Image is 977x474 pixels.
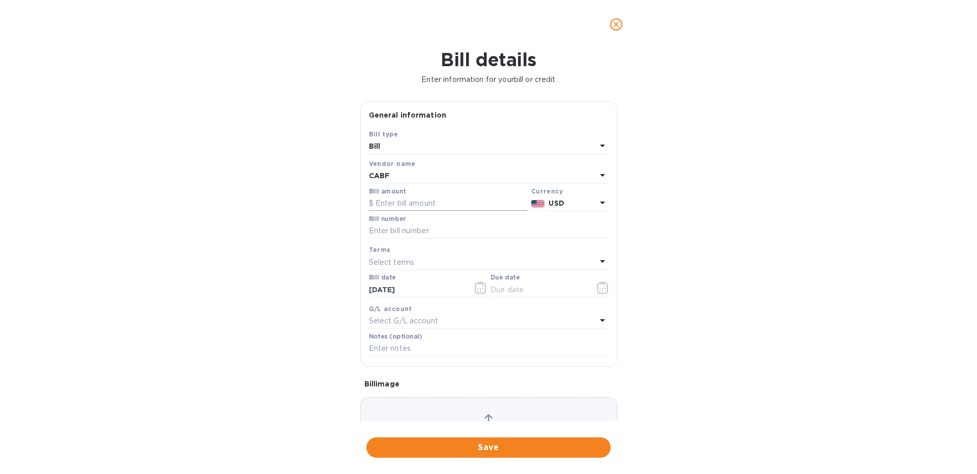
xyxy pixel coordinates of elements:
[491,275,520,281] label: Due date
[375,441,602,454] span: Save
[531,187,563,195] b: Currency
[369,333,422,340] label: Notes (optional)
[369,111,447,119] b: General information
[549,199,564,207] b: USD
[369,160,416,168] b: Vendor name
[369,188,406,194] label: Bill amount
[369,142,381,150] b: Bill
[369,341,609,356] input: Enter notes
[369,316,438,326] p: Select G/L account
[369,130,398,138] b: Bill type
[369,257,415,268] p: Select terms
[8,49,969,70] h1: Bill details
[369,224,609,239] input: Enter bill number
[369,305,412,313] b: G/L account
[369,196,527,211] input: $ Enter bill amount
[8,74,969,85] p: Enter information for your bill or credit
[531,200,545,207] img: USD
[491,282,587,297] input: Due date
[366,437,611,458] button: Save
[364,379,613,389] p: Bill image
[369,282,465,297] input: Select date
[369,275,396,281] label: Bill date
[369,172,390,180] b: CABF
[369,246,391,254] b: Terms
[604,12,628,37] button: close
[369,216,406,222] label: Bill number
